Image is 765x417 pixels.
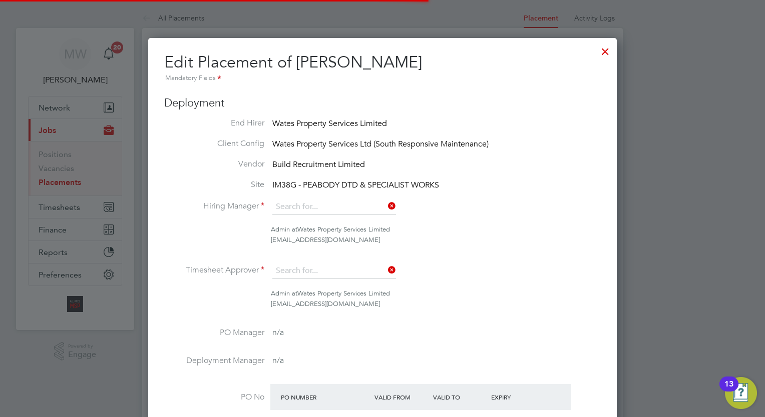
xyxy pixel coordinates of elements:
[272,139,489,149] span: Wates Property Services Ltd (South Responsive Maintenance)
[164,392,264,402] label: PO No
[272,355,284,365] span: n/a
[164,159,264,169] label: Vendor
[724,384,733,397] div: 13
[164,96,601,110] h3: Deployment
[164,179,264,190] label: Site
[164,327,264,338] label: PO Manager
[271,225,297,233] span: Admin at
[164,52,422,72] span: Edit Placement of [PERSON_NAME]
[272,199,396,214] input: Search for...
[431,388,489,406] div: Valid To
[164,201,264,211] label: Hiring Manager
[489,388,547,406] div: Expiry
[164,355,264,366] label: Deployment Manager
[297,289,390,297] span: Wates Property Services Limited
[271,299,380,308] span: [EMAIL_ADDRESS][DOMAIN_NAME]
[164,73,601,84] div: Mandatory Fields
[272,327,284,337] span: n/a
[272,263,396,278] input: Search for...
[725,377,757,409] button: Open Resource Center, 13 new notifications
[278,388,372,406] div: PO Number
[272,180,439,190] span: IM38G - PEABODY DTD & SPECIALIST WORKS
[272,118,387,128] span: Wates Property Services Limited
[271,235,601,245] div: [EMAIL_ADDRESS][DOMAIN_NAME]
[372,388,431,406] div: Valid From
[272,159,365,169] span: Build Recruitment Limited
[271,289,297,297] span: Admin at
[164,118,264,128] label: End Hirer
[164,138,264,149] label: Client Config
[297,225,390,233] span: Wates Property Services Limited
[164,265,264,275] label: Timesheet Approver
